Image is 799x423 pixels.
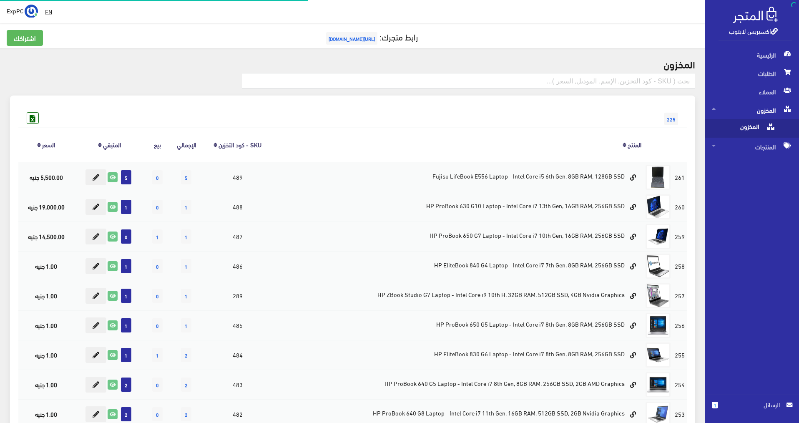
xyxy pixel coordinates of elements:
td: 5,500.00 جنيه [18,162,74,192]
img: hp-elitebook-830-g6-laptop-intel-core-i7-8th-gen-8gb-ram-256gb-ssd.jpg [646,342,671,368]
span: الطلبات [712,64,792,83]
td: 1.00 جنيه [18,251,74,281]
span: 0 [152,378,163,392]
a: المنتج [628,138,641,150]
a: الطلبات [705,64,799,83]
td: 14,500.00 جنيه [18,222,74,251]
span: 2 [181,348,191,362]
img: hp-elitebook-840-g4-laptop-intel-core-i7-7th-gen-8gb-ram-256gb-ssd.jpg [646,254,671,279]
span: 1 [181,289,191,303]
th: اﻹجمالي [170,127,202,162]
a: اشتراكك [7,30,43,46]
a: EN [42,4,55,19]
td: 254 [673,370,687,399]
span: 2 [181,378,191,392]
span: 1 [152,348,163,362]
span: الرسائل [725,400,780,409]
span: 0 [121,229,131,244]
span: 1 [181,229,191,244]
td: 1.00 جنيه [18,370,74,399]
td: 1.00 جنيه [18,340,74,370]
td: HP EliteBook 840 G4 Laptop - Intel Core i7 7th Gen, 8GB RAM, 256GB SSD [273,251,643,281]
span: ExpPC [7,5,23,16]
td: HP ProBook 630 G10 Laptop - Intel Core i7 13th Gen, 16GB RAM, 256GB SSD [273,192,643,222]
td: 255 [673,340,687,370]
a: المخزون [705,119,799,138]
span: 0 [152,259,163,273]
td: 489 [202,162,273,192]
span: المخزون [712,119,775,138]
span: 0 [152,318,163,332]
td: 258 [673,251,687,281]
img: ... [25,5,38,18]
td: 487 [202,222,273,251]
img: fujisu-lifebook-e556-laptop-intel-core-i5-6th-gen-8gb-ram-128gb-ssd.jpg [646,165,671,190]
td: 19,000.00 جنيه [18,192,74,222]
u: EN [45,6,52,17]
td: 488 [202,192,273,222]
td: 483 [202,370,273,399]
img: hp-probook-630-g10-laptop-intel-core-i7-13th-gen-16gb-ram-256gb-ssd.jpg [646,194,671,219]
span: 2 [181,407,191,421]
td: 260 [673,192,687,222]
h2: المخزون [10,58,695,69]
span: 2 [121,378,131,392]
td: 1.00 جنيه [18,281,74,310]
span: 1 [121,289,131,303]
a: SKU - كود التخزين [219,138,261,150]
td: HP ZBook Studio G7 Laptop - Intel Core i9 10th H, 32GB RAM, 512GB SSD, 4GB Nvidia Graphics [273,281,643,310]
td: HP EliteBook 830 G6 Laptop - Intel Core i7 8th Gen, 8GB RAM, 256GB SSD [273,340,643,370]
span: 1 [181,318,191,332]
td: 259 [673,222,687,251]
span: الرئيسية [712,46,792,64]
span: 1 [121,318,131,332]
a: اكسبريس لابتوب [729,25,778,37]
span: 0 [152,407,163,421]
td: 484 [202,340,273,370]
span: 5 [181,170,191,184]
td: HP ProBook 650 G7 Laptop - Intel Core i7 10th Gen, 16GB RAM, 256GB SSD [273,222,643,251]
span: 0 [152,170,163,184]
span: 1 [121,259,131,273]
td: 257 [673,281,687,310]
a: المنتجات [705,138,799,156]
span: 0 [152,289,163,303]
img: hp-zbook-studio-g7-laptop-intel-core-i9-10th-h-32gb-ram-512gb-ssd-4gb-nvidia-graphics.jpg [646,283,671,308]
span: [URL][DOMAIN_NAME] [326,32,377,45]
td: 256 [673,310,687,340]
a: المتبقي [103,138,121,150]
span: 1 [121,348,131,362]
td: 261 [673,162,687,192]
span: 1 [181,259,191,273]
td: 486 [202,251,273,281]
span: 225 [664,113,678,125]
td: 289 [202,281,273,310]
img: hp-probook-650-g5-laptop-intel-core-i7-8th-gen-8gb-ram-256gb-ssd.jpg [646,313,671,338]
input: بحث ( SKU - كود التخزين, الإسم, الموديل, السعر )... [242,73,695,89]
span: 1 [712,402,718,408]
img: hp-probook-640-g5-laptop-intel-core-i7-8th-gen-8gb-ram-256gb-ssd-2gb-amd-graphics.jpg [646,372,671,397]
span: 0 [152,200,163,214]
td: HP ProBook 640 G5 Laptop - Intel Core i7 8th Gen, 8GB RAM, 256GB SSD, 2GB AMD Graphics [273,370,643,399]
span: 1 [152,229,163,244]
img: . [733,7,778,23]
span: 5 [121,170,131,184]
a: رابط متجرك:[URL][DOMAIN_NAME] [324,29,418,44]
img: hp-probook-650-g7-laptop-intel-core-i7-10th-gen-16gb-ram-256gb-ssd.jpg [646,224,671,249]
td: HP ProBook 650 G5 Laptop - Intel Core i7 8th Gen, 8GB RAM, 256GB SSD [273,310,643,340]
a: الرئيسية [705,46,799,64]
td: 1.00 جنيه [18,310,74,340]
td: Fujisu LifeBook E556 Laptop - Intel Core i5 6th Gen, 8GB RAM, 128GB SSD [273,162,643,192]
a: السعر [42,138,55,150]
span: 1 [121,200,131,214]
span: العملاء [712,83,792,101]
th: بيع [145,127,170,162]
a: 1 الرسائل [712,400,792,418]
a: ... ExpPC [7,4,38,18]
span: المنتجات [712,138,792,156]
td: 485 [202,310,273,340]
span: 1 [181,200,191,214]
a: المخزون [705,101,799,119]
span: 2 [121,407,131,421]
span: المخزون [712,101,792,119]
